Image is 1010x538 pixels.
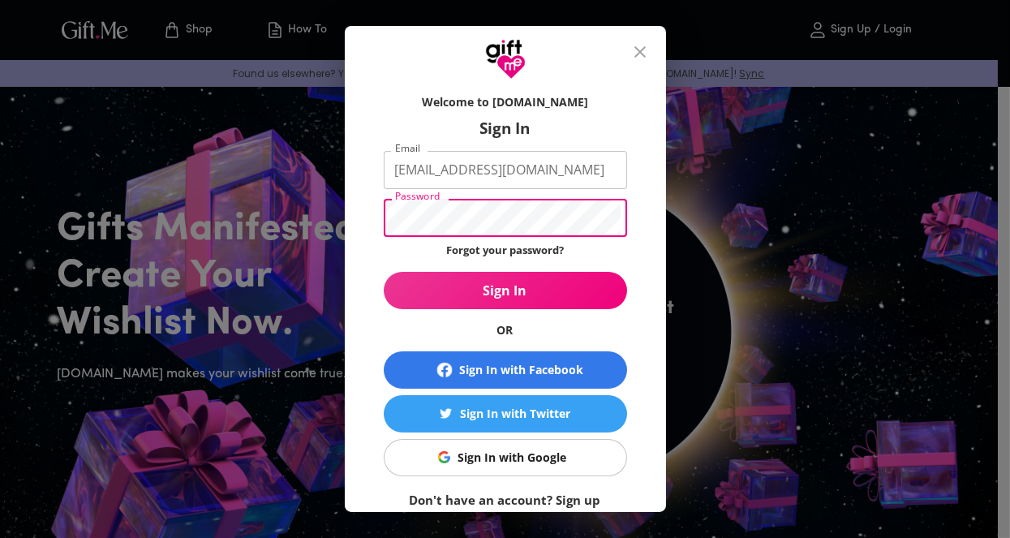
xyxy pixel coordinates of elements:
[438,451,450,463] img: Sign In with Google
[384,439,627,476] button: Sign In with GoogleSign In with Google
[384,94,627,110] h6: Welcome to [DOMAIN_NAME]
[460,405,570,423] div: Sign In with Twitter
[458,449,567,467] div: Sign In with Google
[621,32,660,71] button: close
[384,118,627,138] h6: Sign In
[384,351,627,389] button: Sign In with Facebook
[384,272,627,309] button: Sign In
[384,322,627,338] h6: OR
[446,243,564,257] a: Forgot your password?
[384,282,627,299] span: Sign In
[410,492,601,508] a: Don't have an account? Sign up
[485,39,526,80] img: GiftMe Logo
[384,395,627,433] button: Sign In with TwitterSign In with Twitter
[459,361,583,379] div: Sign In with Facebook
[440,407,452,420] img: Sign In with Twitter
